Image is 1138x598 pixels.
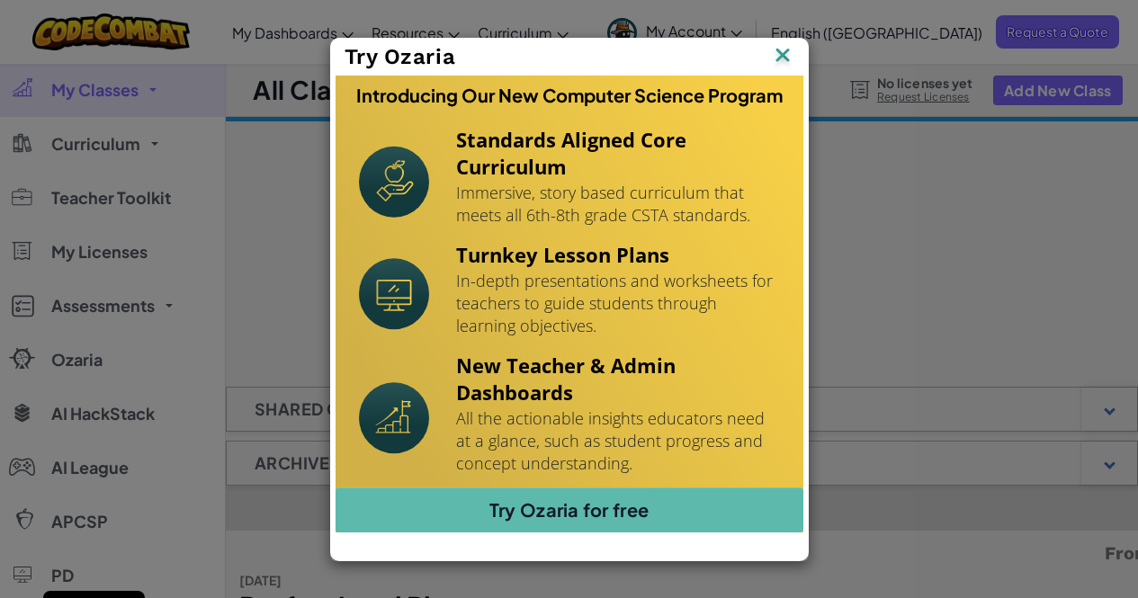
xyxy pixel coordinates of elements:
p: Immersive, story based curriculum that meets all 6th-8th grade CSTA standards. [456,182,780,227]
img: Icon_NewTeacherDashboard.svg [359,382,429,454]
img: IconClose.svg [771,43,794,70]
span: Try Ozaria [345,44,456,69]
h3: Introducing Our New Computer Science Program [356,85,783,106]
h4: New Teacher & Admin Dashboards [456,352,780,406]
p: All the actionable insights educators need at a glance, such as student progress and concept unde... [456,407,780,475]
a: Try Ozaria for free [336,487,803,532]
p: In-depth presentations and worksheets for teachers to guide students through learning objectives. [456,270,780,337]
img: Icon_StandardsAlignment.svg [359,146,429,218]
h4: Standards Aligned Core Curriculum [456,126,780,180]
h4: Turnkey Lesson Plans [456,241,780,268]
img: Icon_Turnkey.svg [359,258,429,330]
